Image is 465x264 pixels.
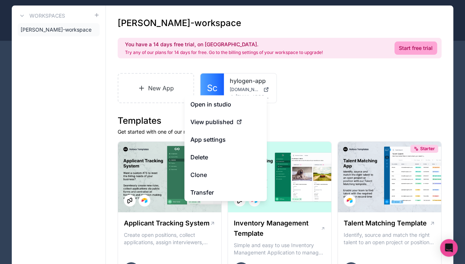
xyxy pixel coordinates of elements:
[125,41,323,48] h2: You have a 14 days free trial, on [GEOGRAPHIC_DATA].
[118,128,441,135] p: Get started with one of our ready-made templates
[230,87,270,93] a: [DOMAIN_NAME]
[29,12,65,19] h3: Workspaces
[185,95,267,113] a: Open in studio
[234,242,325,256] p: Simple and easy to use Inventory Management Application to manage your stock, orders and Manufact...
[18,11,65,20] a: Workspaces
[234,218,321,239] h1: Inventory Management Template
[118,17,241,29] h1: [PERSON_NAME]-workspace
[347,198,353,203] img: Airtable Logo
[207,82,218,94] span: Sc
[185,166,267,184] a: Clone
[344,231,435,246] p: Identify, source and match the right talent to an open project or position with our Talent Matchi...
[230,76,270,85] a: hylogen-app
[394,41,437,55] a: Start free trial
[185,184,267,201] a: Transfer
[142,198,147,203] img: Airtable Logo
[21,26,92,33] span: [PERSON_NAME]-workspace
[185,113,267,131] a: View published
[118,115,441,127] h1: Templates
[344,218,427,228] h1: Talent Matching Template
[230,87,260,93] span: [DOMAIN_NAME]
[200,73,224,103] a: Sc
[440,239,458,257] div: Open Intercom Messenger
[118,73,194,103] a: New App
[18,23,100,36] a: [PERSON_NAME]-workspace
[236,94,270,100] span: [EMAIL_ADDRESS][DOMAIN_NAME]
[420,146,435,152] span: Starter
[124,218,210,228] h1: Applicant Tracking System
[124,231,215,246] p: Create open positions, collect applications, assign interviewers, centralise candidate feedback a...
[185,131,267,148] a: App settings
[185,148,267,166] button: Delete
[190,117,233,126] span: View published
[125,50,323,55] p: Try any of our plans for 14 days for free. Go to the billing settings of your workspace to upgrade!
